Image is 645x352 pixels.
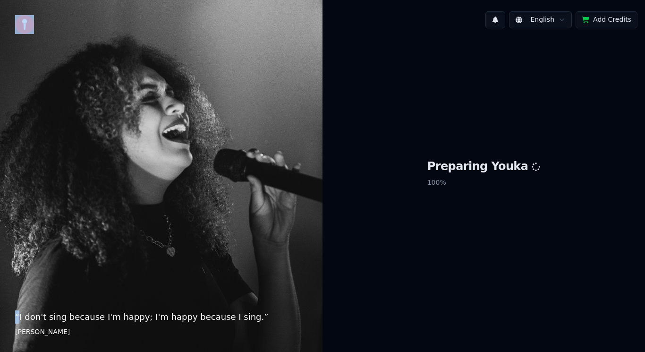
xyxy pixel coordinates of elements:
h1: Preparing Youka [427,159,541,174]
footer: [PERSON_NAME] [15,327,307,337]
img: youka [15,15,34,34]
p: 100 % [427,174,541,191]
button: Add Credits [576,11,637,28]
p: “ I don't sing because I'm happy; I'm happy because I sing. ” [15,310,307,324]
